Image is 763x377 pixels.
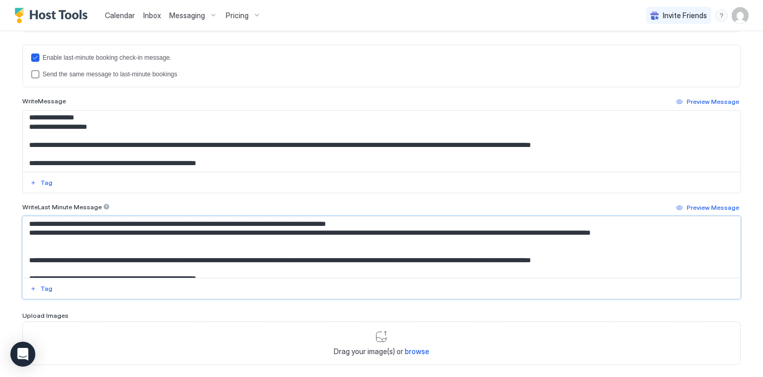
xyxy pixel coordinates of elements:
a: Calendar [105,10,135,21]
div: Tag [40,284,52,293]
textarea: Input Field [23,111,740,172]
span: Pricing [226,11,249,20]
div: menu [715,9,728,22]
div: Enable last-minute booking check-in message. [43,54,732,61]
button: Preview Message [675,96,741,108]
div: Open Intercom Messenger [10,342,35,367]
div: Tag [40,178,52,187]
button: Tag [29,177,54,189]
span: Write Last Minute Message [22,203,102,211]
span: Invite Friends [663,11,707,20]
div: User profile [732,7,748,24]
div: Preview Message [687,97,739,106]
button: Tag [29,282,54,295]
span: Upload Images [22,312,69,319]
div: lastMinuteMessageIsTheSame [31,70,732,78]
textarea: Input Field [23,217,740,278]
span: Write Message [22,97,66,105]
span: Calendar [105,11,135,20]
span: browse [405,347,429,356]
div: Send the same message to last-minute bookings [43,71,732,78]
div: lastMinuteMessageEnabled [31,53,732,62]
span: Messaging [169,11,205,20]
div: Preview Message [687,203,739,212]
span: Inbox [143,11,161,20]
a: Inbox [143,10,161,21]
span: Drag your image(s) or [334,347,429,356]
a: Host Tools Logo [15,8,92,23]
button: Preview Message [675,201,741,214]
